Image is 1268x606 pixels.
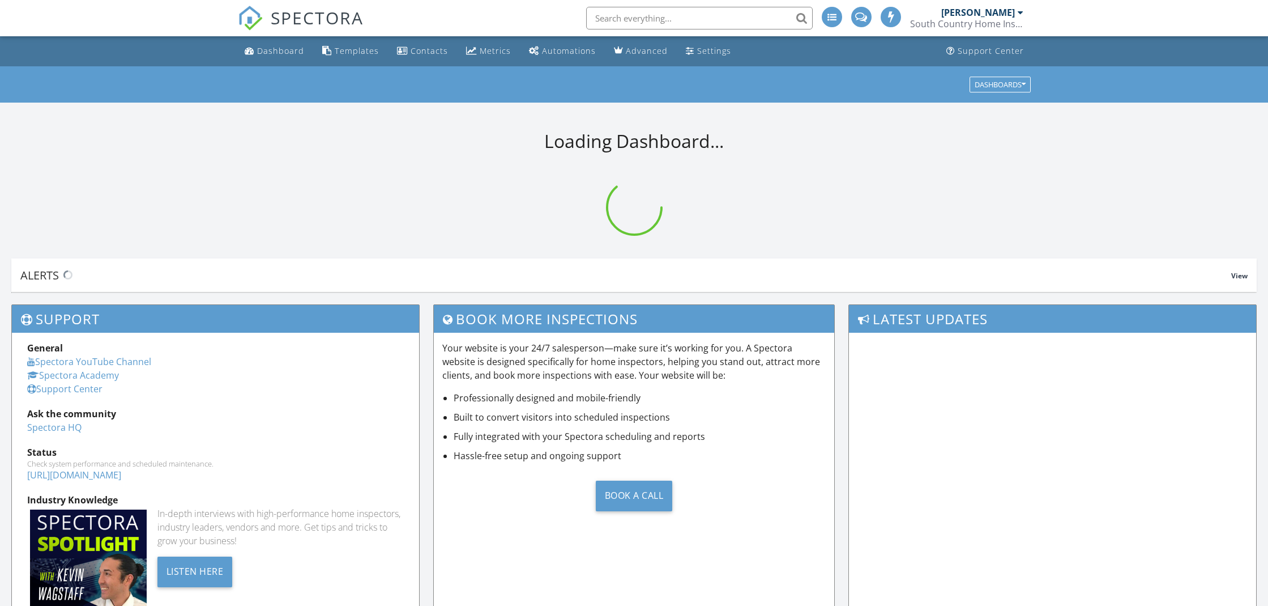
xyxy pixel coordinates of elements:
[411,45,448,56] div: Contacts
[27,383,103,395] a: Support Center
[434,305,834,333] h3: Book More Inspections
[335,45,379,56] div: Templates
[27,421,82,434] a: Spectora HQ
[942,41,1028,62] a: Support Center
[975,80,1026,88] div: Dashboards
[941,7,1015,18] div: [PERSON_NAME]
[970,77,1031,92] button: Dashboards
[27,459,404,468] div: Check system performance and scheduled maintenance.
[392,41,452,62] a: Contacts
[27,407,404,421] div: Ask the community
[454,410,826,424] li: Built to convert visitors into scheduled inspections
[442,472,826,520] a: Book a Call
[849,305,1256,333] h3: Latest Updates
[257,45,304,56] div: Dashboard
[27,369,119,382] a: Spectora Academy
[442,341,826,382] p: Your website is your 24/7 salesperson—make sure it’s working for you. A Spectora website is desig...
[609,41,672,62] a: Advanced
[454,430,826,443] li: Fully integrated with your Spectora scheduling and reports
[27,355,151,368] a: Spectora YouTube Channel
[462,41,515,62] a: Metrics
[542,45,596,56] div: Automations
[524,41,600,62] a: Automations (Advanced)
[157,565,233,577] a: Listen Here
[157,557,233,587] div: Listen Here
[586,7,813,29] input: Search everything...
[27,446,404,459] div: Status
[318,41,383,62] a: Templates
[480,45,511,56] div: Metrics
[238,15,364,39] a: SPECTORA
[27,469,121,481] a: [URL][DOMAIN_NAME]
[910,18,1023,29] div: South Country Home Inspections, Inc.
[240,41,309,62] a: Dashboard
[20,268,1231,283] div: Alerts
[454,391,826,405] li: Professionally designed and mobile-friendly
[596,481,673,511] div: Book a Call
[271,6,364,29] span: SPECTORA
[1231,271,1248,281] span: View
[454,449,826,463] li: Hassle-free setup and ongoing support
[958,45,1024,56] div: Support Center
[681,41,736,62] a: Settings
[157,507,404,548] div: In-depth interviews with high-performance home inspectors, industry leaders, vendors and more. Ge...
[238,6,263,31] img: The Best Home Inspection Software - Spectora
[27,342,63,354] strong: General
[626,45,668,56] div: Advanced
[27,493,404,507] div: Industry Knowledge
[697,45,731,56] div: Settings
[12,305,419,333] h3: Support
